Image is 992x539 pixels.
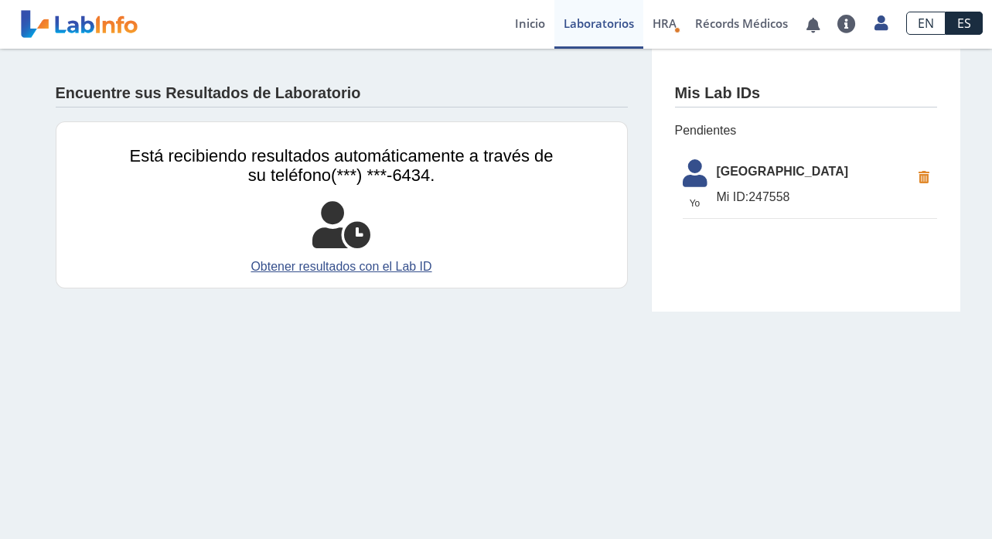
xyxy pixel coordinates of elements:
h4: Mis Lab IDs [675,84,761,103]
span: Pendientes [675,121,937,140]
a: EN [906,12,946,35]
span: [GEOGRAPHIC_DATA] [717,162,911,181]
a: ES [946,12,983,35]
span: Yo [673,196,717,210]
span: HRA [653,15,677,31]
iframe: Help widget launcher [854,479,975,522]
h4: Encuentre sus Resultados de Laboratorio [56,84,361,103]
span: Está recibiendo resultados automáticamente a través de su teléfono [130,146,554,185]
span: Mi ID: [717,190,749,203]
a: Obtener resultados con el Lab ID [130,258,554,276]
span: 247558 [717,188,911,206]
